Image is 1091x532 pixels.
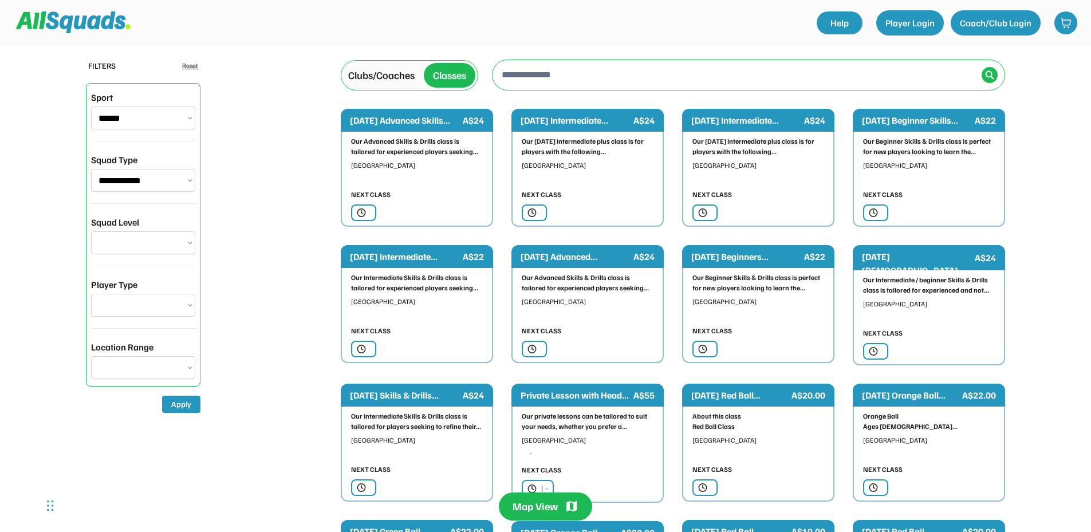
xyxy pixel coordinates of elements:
[522,297,653,307] div: [GEOGRAPHIC_DATA]
[541,483,548,494] div: | -
[863,464,903,475] div: NEXT CLASS
[16,11,131,33] img: Squad%20Logo.svg
[698,344,707,354] img: clock.svg
[182,61,198,71] div: Reset
[975,113,996,127] div: A$22
[91,153,137,167] div: Squad Type
[522,326,561,336] div: NEXT CLASS
[91,278,137,291] div: Player Type
[91,340,153,354] div: Location Range
[522,273,653,293] div: Our Advanced Skills & Drills class is tailored for experienced players seeking...
[522,465,561,475] div: NEXT CLASS
[522,190,561,200] div: NEXT CLASS
[804,113,825,127] div: A$24
[692,136,824,157] div: Our [DATE] Intermediate plus class is for players with the following...
[692,297,824,307] div: [GEOGRAPHIC_DATA]
[351,411,483,432] div: Our Intermediate Skills & Drills class is tailored for players seeking to refine their...
[521,250,631,263] div: [DATE] Advanced...
[91,215,139,229] div: Squad Level
[350,113,460,127] div: [DATE] Advanced Skills...
[862,388,960,402] div: [DATE] Orange Ball...
[521,113,631,127] div: [DATE] Intermediate...
[951,10,1041,36] button: Coach/Club Login
[698,483,707,492] img: clock.svg
[522,435,653,446] div: [GEOGRAPHIC_DATA]
[463,250,484,263] div: A$22
[862,113,972,127] div: [DATE] Beginner Skills...
[863,328,903,338] div: NEXT CLASS
[691,250,802,263] div: [DATE] Beginners...
[530,448,653,458] div: -
[692,190,732,200] div: NEXT CLASS
[522,136,653,157] div: Our [DATE] Intermediate plus class is for players with the following...
[527,484,537,494] img: clock.svg
[692,464,732,475] div: NEXT CLASS
[863,435,995,446] div: [GEOGRAPHIC_DATA]
[351,136,483,157] div: Our Advanced Skills & Drills class is tailored for experienced players seeking...
[463,388,484,402] div: A$24
[351,435,483,446] div: [GEOGRAPHIC_DATA]
[869,346,878,356] img: clock.svg
[1060,17,1072,29] img: shopping-cart-01%20%281%29.svg
[692,435,824,446] div: [GEOGRAPHIC_DATA]
[351,297,483,307] div: [GEOGRAPHIC_DATA]
[985,70,994,80] img: Icon%20%2838%29.svg
[862,250,972,291] div: [DATE] [DEMOGRAPHIC_DATA] Group...
[351,326,391,336] div: NEXT CLASS
[527,344,537,354] img: clock.svg
[350,388,460,402] div: [DATE] Skills & Drills...
[522,160,653,171] div: [GEOGRAPHIC_DATA]
[357,208,366,218] img: clock.svg
[863,299,995,309] div: [GEOGRAPHIC_DATA]
[869,483,878,492] img: clock.svg
[975,251,996,265] div: A$24
[351,464,391,475] div: NEXT CLASS
[633,113,655,127] div: A$24
[691,113,802,127] div: [DATE] Intermediate...
[433,68,466,83] div: Classes
[357,344,366,354] img: clock.svg
[88,60,116,72] div: FILTERS
[91,90,113,104] div: Sport
[692,326,732,336] div: NEXT CLASS
[162,396,200,413] button: Apply
[692,273,824,293] div: Our Beginner Skills & Drills class is perfect for new players looking to learn the...
[633,388,655,402] div: A$55
[804,250,825,263] div: A$22
[817,11,862,34] a: Help
[863,190,903,200] div: NEXT CLASS
[962,388,996,402] div: A$22.00
[791,388,825,402] div: A$20.00
[513,499,558,514] div: Map View
[692,411,824,432] div: About this class Red Ball Class
[357,483,366,492] img: clock.svg
[691,388,789,402] div: [DATE] Red Ball...
[351,190,391,200] div: NEXT CLASS
[633,250,655,263] div: A$24
[527,208,537,218] img: clock.svg
[350,250,460,263] div: [DATE] Intermediate...
[863,136,995,157] div: Our Beginner Skills & Drills class is perfect for new players looking to learn the...
[348,68,415,83] div: Clubs/Coaches
[521,388,631,402] div: Private Lesson with Head...
[863,411,995,432] div: Orange Ball Ages [DEMOGRAPHIC_DATA]...
[522,411,653,432] div: Our private lessons can be tailored to suit your needs, whether you prefer a...
[351,160,483,171] div: [GEOGRAPHIC_DATA]
[463,113,484,127] div: A$24
[351,273,483,293] div: Our Intermediate Skills & Drills class is tailored for experienced players seeking...
[863,160,995,171] div: [GEOGRAPHIC_DATA]
[876,10,944,36] button: Player Login
[869,208,878,218] img: clock.svg
[692,160,824,171] div: [GEOGRAPHIC_DATA]
[863,275,995,295] div: Our Intermediate / beginner Skills & Drills class is tailored for experienced and not...
[698,208,707,218] img: clock.svg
